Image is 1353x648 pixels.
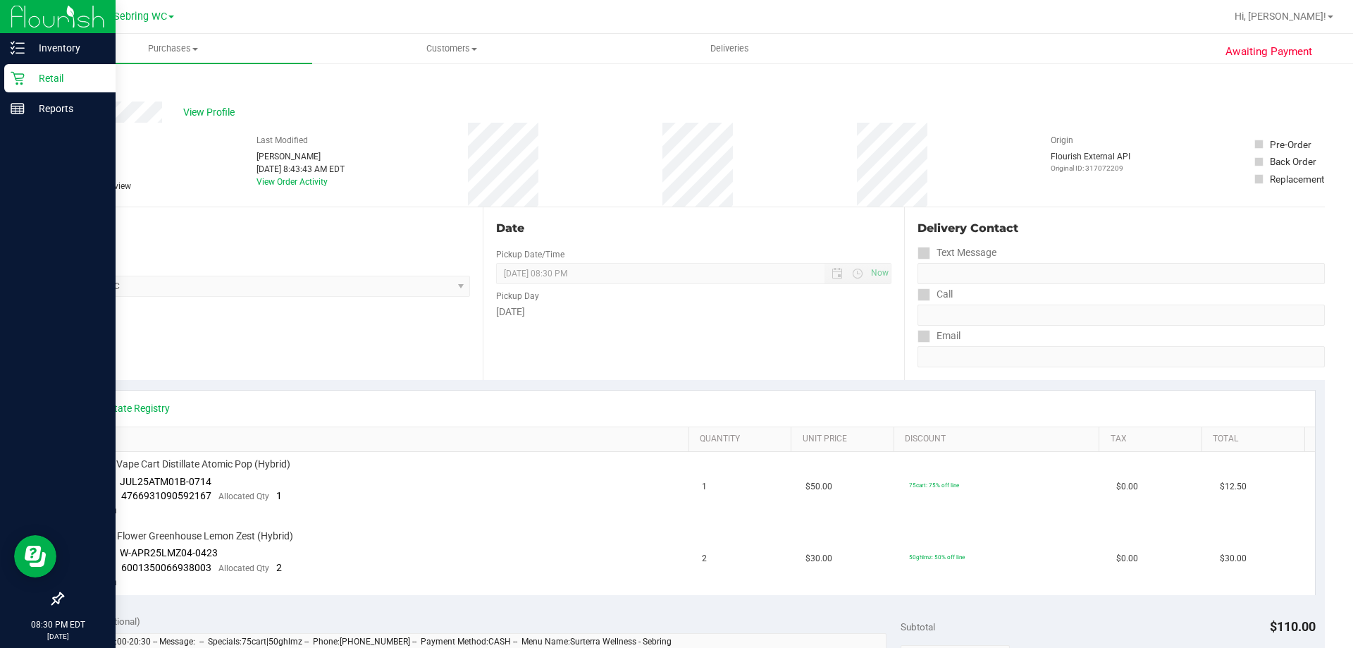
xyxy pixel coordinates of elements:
[1051,134,1073,147] label: Origin
[1270,172,1324,186] div: Replacement
[1051,150,1130,173] div: Flourish External API
[120,547,218,558] span: W-APR25LMZ04-0423
[34,34,312,63] a: Purchases
[218,563,269,573] span: Allocated Qty
[1220,552,1247,566] span: $30.00
[25,39,109,56] p: Inventory
[700,434,786,445] a: Quantity
[34,42,312,55] span: Purchases
[496,220,891,237] div: Date
[25,100,109,117] p: Reports
[81,530,293,543] span: FD 3.5g Flower Greenhouse Lemon Zest (Hybrid)
[1270,619,1316,634] span: $110.00
[1116,552,1138,566] span: $0.00
[85,401,170,415] a: View State Registry
[909,554,965,561] span: 50ghlmz: 50% off line
[496,248,564,261] label: Pickup Date/Time
[312,34,591,63] a: Customers
[702,552,707,566] span: 2
[591,34,869,63] a: Deliveries
[257,163,345,176] div: [DATE] 8:43:43 AM EDT
[1116,480,1138,494] span: $0.00
[691,42,768,55] span: Deliveries
[6,631,109,642] p: [DATE]
[14,535,56,577] iframe: Resource center
[1225,44,1312,60] span: Awaiting Payment
[1213,434,1299,445] a: Total
[120,476,211,487] span: JUL25ATM01B-0714
[81,458,290,471] span: FT 0.5g Vape Cart Distillate Atomic Pop (Hybrid)
[276,562,282,573] span: 2
[313,42,590,55] span: Customers
[805,552,832,566] span: $30.00
[1111,434,1197,445] a: Tax
[121,562,211,573] span: 6001350066938003
[918,326,960,346] label: Email
[183,105,240,120] span: View Profile
[25,70,109,87] p: Retail
[11,41,25,55] inline-svg: Inventory
[62,220,470,237] div: Location
[918,305,1325,326] input: Format: (999) 999-9999
[218,491,269,501] span: Allocated Qty
[702,480,707,494] span: 1
[83,434,683,445] a: SKU
[496,290,539,302] label: Pickup Day
[257,150,345,163] div: [PERSON_NAME]
[805,480,832,494] span: $50.00
[11,71,25,85] inline-svg: Retail
[257,177,328,187] a: View Order Activity
[803,434,889,445] a: Unit Price
[113,11,167,23] span: Sebring WC
[918,263,1325,284] input: Format: (999) 999-9999
[1220,480,1247,494] span: $12.50
[909,482,959,489] span: 75cart: 75% off line
[1051,163,1130,173] p: Original ID: 317072209
[496,305,891,319] div: [DATE]
[918,243,996,263] label: Text Message
[918,284,953,305] label: Call
[257,134,308,147] label: Last Modified
[1270,137,1311,152] div: Pre-Order
[1270,154,1316,169] div: Back Order
[11,102,25,116] inline-svg: Reports
[901,621,935,632] span: Subtotal
[276,490,282,501] span: 1
[918,220,1325,237] div: Delivery Contact
[1235,11,1326,22] span: Hi, [PERSON_NAME]!
[121,490,211,501] span: 4766931090592167
[905,434,1094,445] a: Discount
[6,618,109,631] p: 08:30 PM EDT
